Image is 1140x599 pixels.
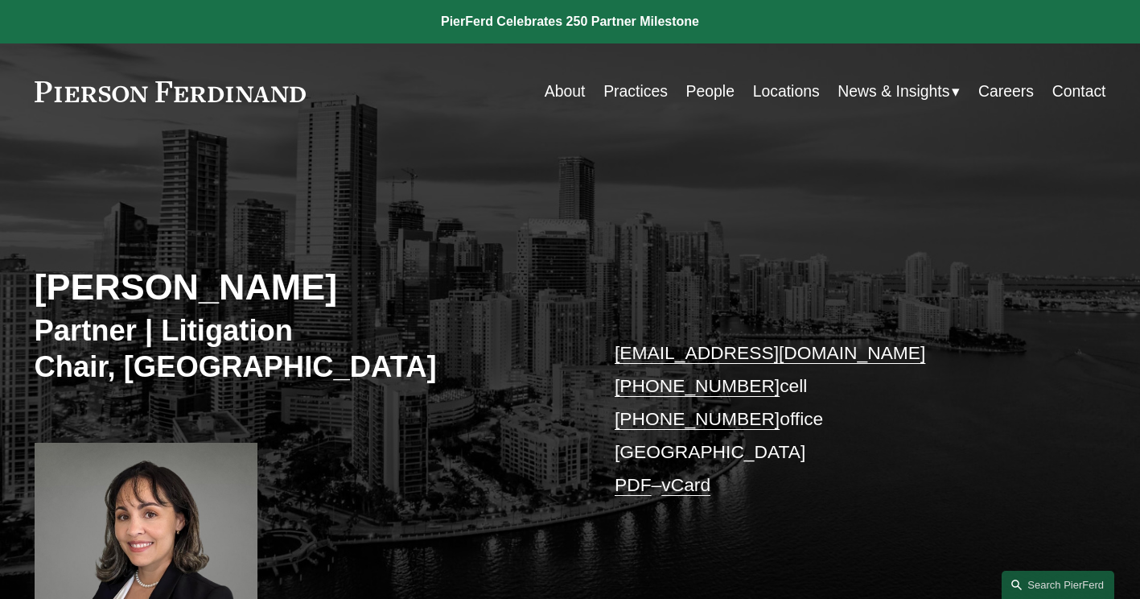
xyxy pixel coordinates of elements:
a: Practices [603,76,668,107]
a: Locations [753,76,820,107]
p: cell office [GEOGRAPHIC_DATA] – [615,337,1061,502]
h3: Partner | Litigation Chair, [GEOGRAPHIC_DATA] [35,312,570,385]
h2: [PERSON_NAME] [35,266,570,309]
a: vCard [661,474,710,495]
a: [PHONE_NUMBER] [615,408,780,429]
a: Contact [1052,76,1106,107]
a: People [686,76,735,107]
a: Search this site [1002,571,1114,599]
a: [PHONE_NUMBER] [615,375,780,396]
a: folder dropdown [838,76,960,107]
span: News & Insights [838,77,949,105]
a: Careers [978,76,1034,107]
a: PDF [615,474,652,495]
a: About [545,76,586,107]
a: [EMAIL_ADDRESS][DOMAIN_NAME] [615,342,925,363]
